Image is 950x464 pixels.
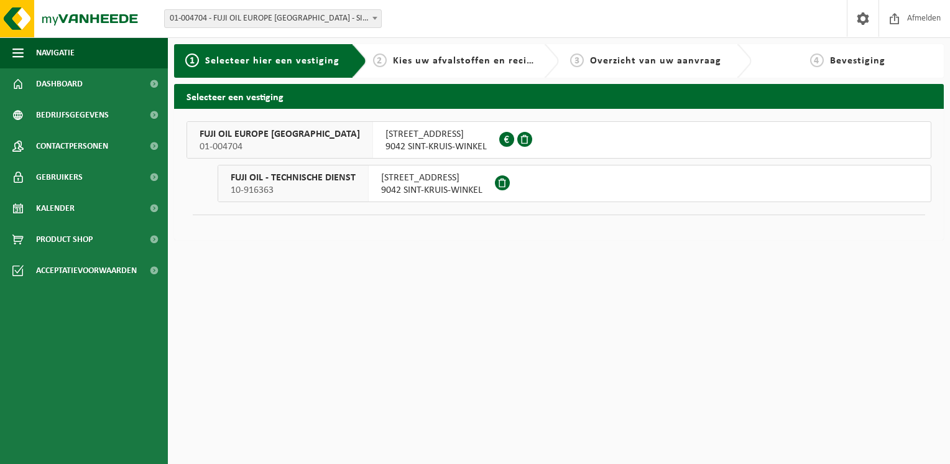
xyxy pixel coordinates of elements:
span: 9042 SINT-KRUIS-WINKEL [385,141,487,153]
span: 3 [570,53,584,67]
span: 01-004704 - FUJI OIL EUROPE NV - SINT-KRUIS-WINKEL [164,9,382,28]
span: Gebruikers [36,162,83,193]
span: Dashboard [36,68,83,100]
span: Kies uw afvalstoffen en recipiënten [393,56,564,66]
span: 1 [185,53,199,67]
span: 01-004704 [200,141,360,153]
span: 9042 SINT-KRUIS-WINKEL [381,184,482,197]
span: 01-004704 - FUJI OIL EUROPE NV - SINT-KRUIS-WINKEL [165,10,381,27]
span: Bevestiging [830,56,885,66]
span: Navigatie [36,37,75,68]
span: Bedrijfsgegevens [36,100,109,131]
button: FUJI OIL - TECHNISCHE DIENST 10-916363 [STREET_ADDRESS]9042 SINT-KRUIS-WINKEL [218,165,931,202]
span: 4 [810,53,824,67]
span: Contactpersonen [36,131,108,162]
span: [STREET_ADDRESS] [385,128,487,141]
span: 2 [373,53,387,67]
span: Kalender [36,193,75,224]
span: FUJI OIL EUROPE [GEOGRAPHIC_DATA] [200,128,360,141]
span: Product Shop [36,224,93,255]
span: 10-916363 [231,184,356,197]
span: Overzicht van uw aanvraag [590,56,721,66]
span: Selecteer hier een vestiging [205,56,339,66]
span: Acceptatievoorwaarden [36,255,137,286]
button: FUJI OIL EUROPE [GEOGRAPHIC_DATA] 01-004704 [STREET_ADDRESS]9042 SINT-KRUIS-WINKEL [187,121,931,159]
h2: Selecteer een vestiging [174,84,944,108]
span: FUJI OIL - TECHNISCHE DIENST [231,172,356,184]
span: [STREET_ADDRESS] [381,172,482,184]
